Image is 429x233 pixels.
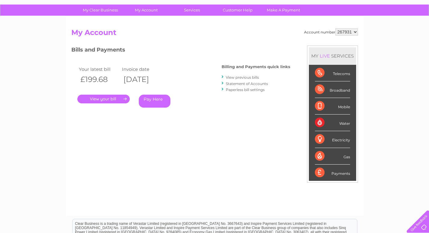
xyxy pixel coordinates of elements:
[315,148,350,165] div: Gas
[213,5,263,16] a: Customer Help
[226,75,259,80] a: View previous bills
[120,65,164,73] td: Invoice date
[309,47,356,65] div: MY SERVICES
[76,5,125,16] a: My Clear Business
[226,87,265,92] a: Paperless bill settings
[409,26,424,30] a: Log out
[71,46,290,56] h3: Bills and Payments
[316,3,357,11] a: 0333 014 3131
[167,5,217,16] a: Services
[315,131,350,148] div: Electricity
[315,165,350,181] div: Payments
[77,65,121,73] td: Your latest bill
[71,28,358,40] h2: My Account
[323,26,334,30] a: Water
[315,81,350,98] div: Broadband
[73,3,357,29] div: Clear Business is a trading name of Verastar Limited (registered in [GEOGRAPHIC_DATA] No. 3667643...
[121,5,171,16] a: My Account
[259,5,308,16] a: Make A Payment
[222,65,290,69] h4: Billing and Payments quick links
[120,73,164,86] th: [DATE]
[355,26,373,30] a: Telecoms
[338,26,351,30] a: Energy
[15,16,46,34] img: logo.png
[139,95,170,108] a: Pay Here
[315,98,350,115] div: Mobile
[304,28,358,36] div: Account number
[389,26,404,30] a: Contact
[319,53,331,59] div: LIVE
[226,81,268,86] a: Statement of Accounts
[377,26,385,30] a: Blog
[315,65,350,81] div: Telecoms
[315,115,350,131] div: Water
[77,73,121,86] th: £199.68
[77,95,130,103] a: .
